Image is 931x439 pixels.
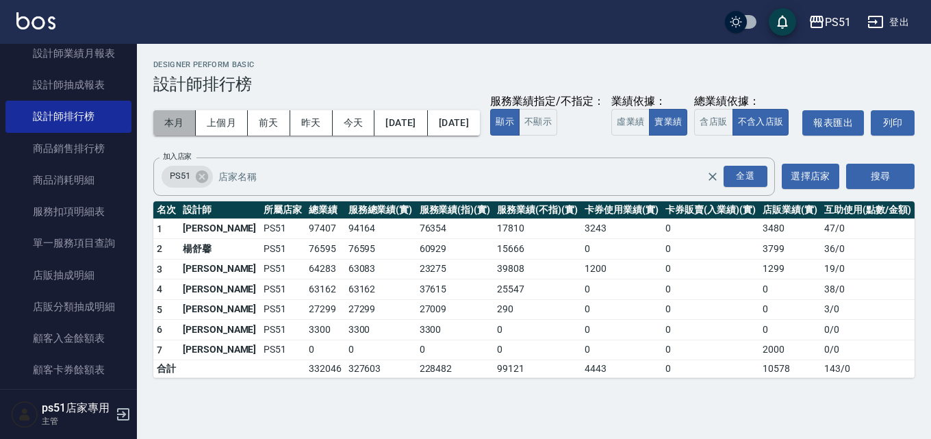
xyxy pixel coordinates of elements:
[305,299,345,320] td: 27299
[846,164,915,189] button: 搜尋
[345,299,416,320] td: 27299
[162,169,199,183] span: PS51
[519,109,557,136] button: 不顯示
[662,320,759,340] td: 0
[163,151,192,162] label: 加入店家
[157,243,162,254] span: 2
[153,110,196,136] button: 本月
[153,60,915,69] h2: Designer Perform Basic
[157,344,162,355] span: 7
[42,401,112,415] h5: ps51店家專用
[494,360,581,378] td: 99121
[759,320,821,340] td: 0
[5,69,131,101] a: 設計師抽成報表
[290,110,333,136] button: 昨天
[305,279,345,300] td: 63162
[662,299,759,320] td: 0
[153,360,179,378] td: 合計
[179,299,260,320] td: [PERSON_NAME]
[662,201,759,219] th: 卡券販賣(入業績)(實)
[769,8,796,36] button: save
[759,218,821,239] td: 3480
[821,320,915,340] td: 0 / 0
[581,218,662,239] td: 3243
[179,218,260,239] td: [PERSON_NAME]
[581,279,662,300] td: 0
[759,279,821,300] td: 0
[305,239,345,260] td: 76595
[871,110,915,136] button: 列印
[5,133,131,164] a: 商品銷售排行榜
[305,218,345,239] td: 97407
[759,259,821,279] td: 1299
[260,340,305,360] td: PS51
[759,201,821,219] th: 店販業績(實)
[5,38,131,69] a: 設計師業績月報表
[345,259,416,279] td: 63083
[5,101,131,132] a: 設計師排行榜
[416,340,494,360] td: 0
[694,109,732,136] button: 含店販
[162,166,213,188] div: PS51
[5,386,131,418] a: 每日非現金明細
[494,320,581,340] td: 0
[157,264,162,275] span: 3
[802,110,864,136] a: 報表匯出
[732,109,789,136] button: 不含入店販
[825,14,851,31] div: PS51
[494,218,581,239] td: 17810
[248,110,290,136] button: 前天
[260,239,305,260] td: PS51
[157,223,162,234] span: 1
[416,201,494,219] th: 服務業績(指)(實)
[759,239,821,260] td: 3799
[694,95,795,109] div: 總業績依據：
[153,201,179,219] th: 名次
[759,340,821,360] td: 2000
[494,259,581,279] td: 39808
[5,164,131,196] a: 商品消耗明細
[179,320,260,340] td: [PERSON_NAME]
[494,279,581,300] td: 25547
[581,340,662,360] td: 0
[157,304,162,315] span: 5
[305,259,345,279] td: 64283
[42,415,112,427] p: 主管
[494,299,581,320] td: 290
[821,299,915,320] td: 3 / 0
[611,109,650,136] button: 虛業績
[581,320,662,340] td: 0
[416,239,494,260] td: 60929
[305,340,345,360] td: 0
[662,360,759,378] td: 0
[179,340,260,360] td: [PERSON_NAME]
[260,299,305,320] td: PS51
[416,299,494,320] td: 27009
[821,259,915,279] td: 19 / 0
[305,360,345,378] td: 332046
[345,340,416,360] td: 0
[662,218,759,239] td: 0
[581,259,662,279] td: 1200
[821,201,915,219] th: 互助使用(點數/金額)
[345,360,416,378] td: 327603
[153,201,915,379] table: a dense table
[179,279,260,300] td: [PERSON_NAME]
[416,279,494,300] td: 37615
[581,360,662,378] td: 4443
[179,239,260,260] td: 楊舒馨
[662,340,759,360] td: 0
[703,167,722,186] button: Clear
[581,201,662,219] th: 卡券使用業績(實)
[490,95,604,109] div: 服務業績指定/不指定：
[581,239,662,260] td: 0
[416,218,494,239] td: 76354
[333,110,375,136] button: 今天
[821,360,915,378] td: 143 / 0
[416,360,494,378] td: 228482
[11,401,38,428] img: Person
[305,201,345,219] th: 總業績
[345,279,416,300] td: 63162
[345,239,416,260] td: 76595
[260,259,305,279] td: PS51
